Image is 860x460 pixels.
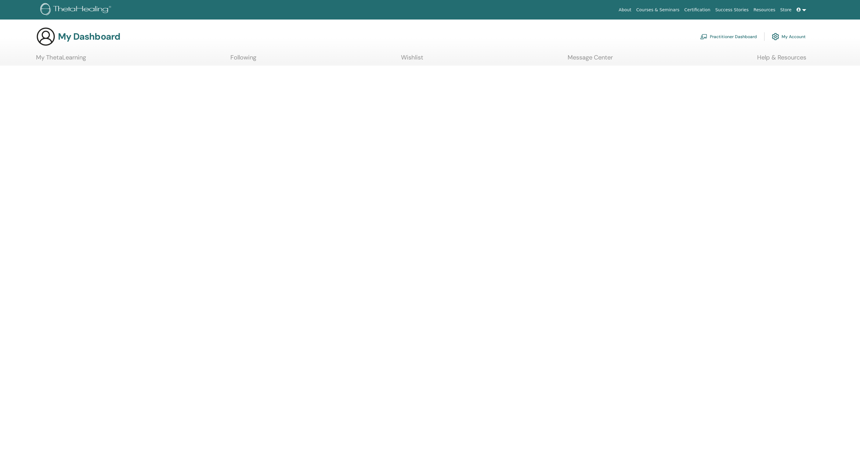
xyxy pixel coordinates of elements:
[757,54,806,66] a: Help & Resources
[700,30,757,43] a: Practitioner Dashboard
[230,54,256,66] a: Following
[36,27,56,46] img: generic-user-icon.jpg
[40,3,113,17] img: logo.png
[634,4,682,16] a: Courses & Seminars
[616,4,634,16] a: About
[58,31,120,42] h3: My Dashboard
[401,54,423,66] a: Wishlist
[778,4,794,16] a: Store
[682,4,713,16] a: Certification
[772,31,779,42] img: cog.svg
[568,54,613,66] a: Message Center
[713,4,751,16] a: Success Stories
[36,54,86,66] a: My ThetaLearning
[751,4,778,16] a: Resources
[772,30,806,43] a: My Account
[700,34,707,39] img: chalkboard-teacher.svg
